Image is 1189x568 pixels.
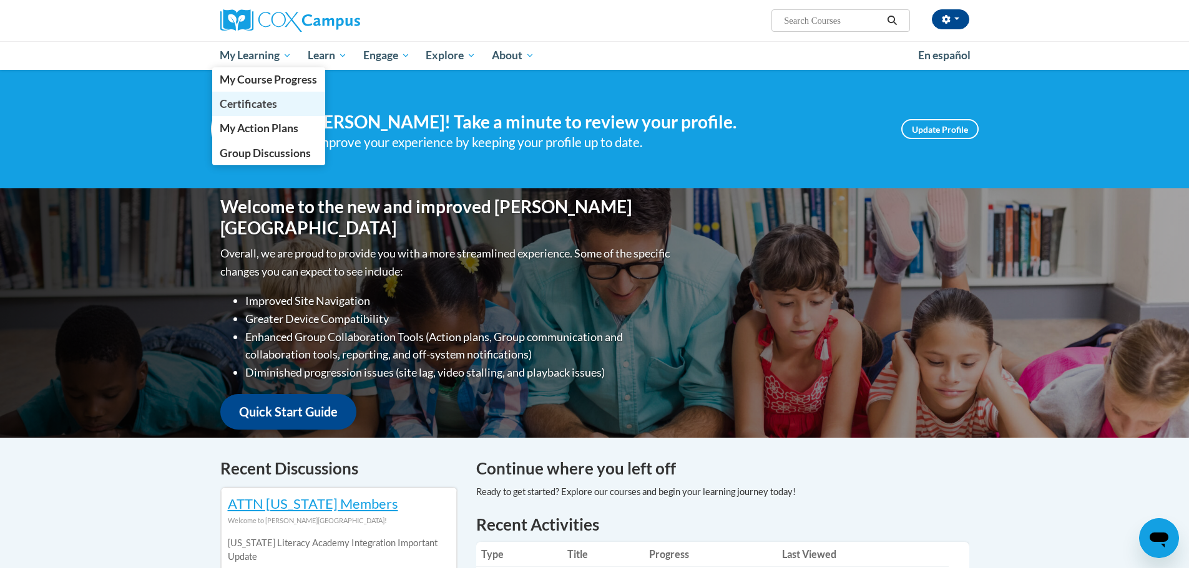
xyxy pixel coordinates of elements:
span: En español [918,49,971,62]
a: Cox Campus [220,9,457,32]
span: Learn [308,48,347,63]
a: En español [910,42,979,69]
p: [US_STATE] Literacy Academy Integration Important Update [228,536,450,564]
div: Welcome to [PERSON_NAME][GEOGRAPHIC_DATA]! [228,514,450,527]
li: Greater Device Compatibility [245,310,673,328]
th: Type [476,542,563,567]
th: Last Viewed [777,542,949,567]
th: Title [562,542,644,567]
a: Engage [355,41,418,70]
li: Improved Site Navigation [245,292,673,310]
a: About [484,41,542,70]
a: ATTN [US_STATE] Members [228,495,398,512]
span: About [492,48,534,63]
span: Explore [426,48,476,63]
span: My Learning [220,48,291,63]
img: Profile Image [211,101,267,157]
a: My Course Progress [212,67,326,92]
button: Search [883,13,901,28]
div: Help improve your experience by keeping your profile up to date. [286,132,883,153]
button: Account Settings [932,9,969,29]
a: Group Discussions [212,141,326,165]
h1: Welcome to the new and improved [PERSON_NAME][GEOGRAPHIC_DATA] [220,196,673,238]
th: Progress [644,542,777,567]
span: My Course Progress [220,73,317,86]
h4: Hi [PERSON_NAME]! Take a minute to review your profile. [286,112,883,133]
a: Quick Start Guide [220,394,356,430]
h4: Recent Discussions [220,456,457,481]
a: My Action Plans [212,116,326,140]
li: Enhanced Group Collaboration Tools (Action plans, Group communication and collaboration tools, re... [245,328,673,364]
a: Explore [418,41,484,70]
img: Cox Campus [220,9,360,32]
li: Diminished progression issues (site lag, video stalling, and playback issues) [245,363,673,382]
span: Certificates [220,97,277,110]
input: Search Courses [783,13,883,28]
span: My Action Plans [220,122,298,135]
a: Update Profile [901,119,979,139]
iframe: Button to launch messaging window [1139,518,1179,558]
div: Main menu [202,41,988,70]
span: Group Discussions [220,147,311,160]
span: Engage [363,48,410,63]
h1: Recent Activities [476,513,969,536]
a: Learn [300,41,355,70]
a: Certificates [212,92,326,116]
a: My Learning [212,41,300,70]
h4: Continue where you left off [476,456,969,481]
p: Overall, we are proud to provide you with a more streamlined experience. Some of the specific cha... [220,244,673,281]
